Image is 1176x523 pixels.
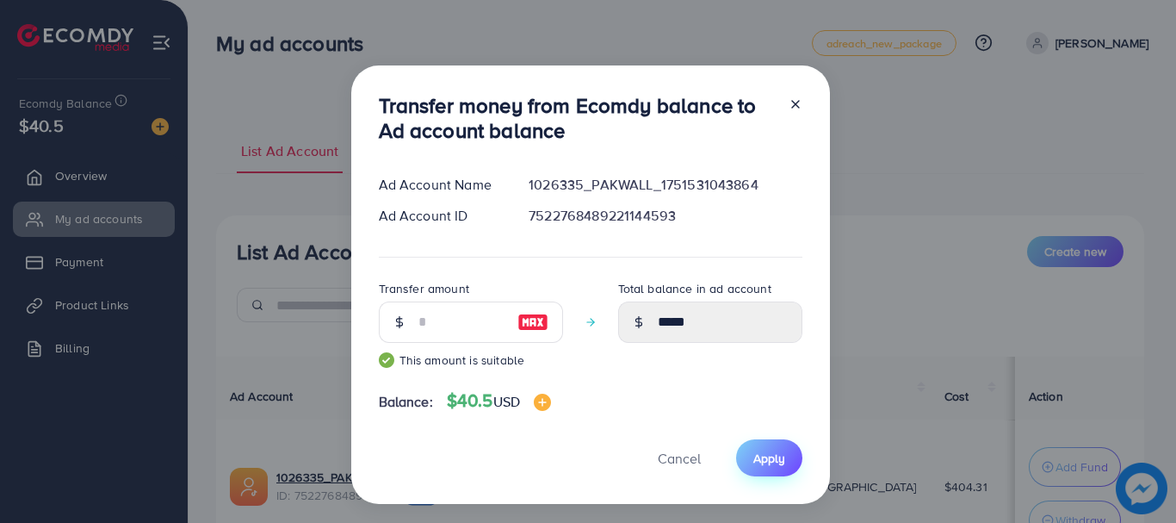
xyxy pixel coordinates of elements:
button: Cancel [636,439,722,476]
h3: Transfer money from Ecomdy balance to Ad account balance [379,93,775,143]
label: Total balance in ad account [618,280,771,297]
div: 7522768489221144593 [515,206,815,226]
span: USD [493,392,520,411]
h4: $40.5 [447,390,551,412]
button: Apply [736,439,802,476]
img: image [517,312,548,333]
span: Cancel [658,449,701,468]
div: Ad Account Name [365,175,516,195]
span: Apply [753,450,785,467]
div: Ad Account ID [365,206,516,226]
span: Balance: [379,392,433,412]
label: Transfer amount [379,280,469,297]
img: guide [379,352,394,368]
div: 1026335_PAKWALL_1751531043864 [515,175,815,195]
small: This amount is suitable [379,352,563,369]
img: image [534,394,551,411]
